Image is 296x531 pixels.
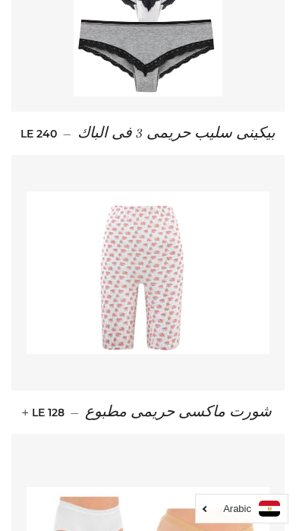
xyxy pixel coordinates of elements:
span: شورت ماكسى حريمى مطبوع [85,403,272,420]
a: شورت ماكسى حريمى مطبوع — LE 128 [11,390,285,434]
span: بيكينى سليب حريمى 3 فى الباك [77,125,276,141]
span: — [71,406,79,419]
span: — [63,127,71,141]
span: LE 128 [25,406,65,419]
i: Arabic [223,504,251,514]
span: LE 240 [20,127,57,141]
a: بيكينى سليب حريمى 3 فى الباك — LE 240 [11,112,285,155]
a: Arabic [203,501,280,517]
